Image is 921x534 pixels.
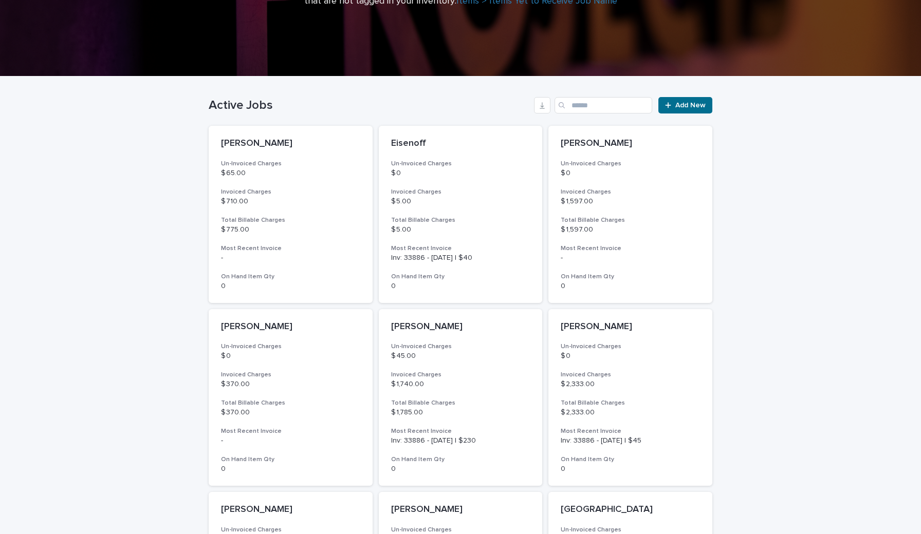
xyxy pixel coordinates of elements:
[221,273,360,281] h3: On Hand Item Qty
[555,97,652,113] input: Search
[561,352,700,360] p: $ 0
[391,504,530,516] p: [PERSON_NAME]
[391,455,530,464] h3: On Hand Item Qty
[221,342,360,351] h3: Un-Invoiced Charges
[391,282,530,291] p: 0
[561,138,700,149] p: [PERSON_NAME]
[221,380,360,389] p: $ 370.00
[221,216,360,224] h3: Total Billable Charges
[561,216,700,224] h3: Total Billable Charges
[209,126,373,303] a: [PERSON_NAME]Un-Invoiced Charges$ 65.00Invoiced Charges$ 710.00Total Billable Charges$ 775.00Most...
[221,427,360,435] h3: Most Recent Invoice
[221,436,360,445] p: -
[391,160,530,168] h3: Un-Invoiced Charges
[221,408,360,417] p: $ 370.00
[391,465,530,473] p: 0
[391,342,530,351] h3: Un-Invoiced Charges
[391,380,530,389] p: $ 1,740.00
[391,321,530,333] p: [PERSON_NAME]
[221,188,360,196] h3: Invoiced Charges
[391,197,530,206] p: $ 5.00
[391,352,530,360] p: $ 45.00
[221,225,360,234] p: $ 775.00
[221,504,360,516] p: [PERSON_NAME]
[391,216,530,224] h3: Total Billable Charges
[561,504,700,516] p: [GEOGRAPHIC_DATA]
[221,455,360,464] h3: On Hand Item Qty
[221,138,360,149] p: [PERSON_NAME]
[391,526,530,534] h3: Un-Invoiced Charges
[391,244,530,253] h3: Most Recent Invoice
[221,244,360,253] h3: Most Recent Invoice
[221,465,360,473] p: 0
[561,282,700,291] p: 0
[221,526,360,534] h3: Un-Invoiced Charges
[391,138,530,149] p: Eisenoff
[561,455,700,464] h3: On Hand Item Qty
[561,436,700,445] p: Inv: 33886 - [DATE] | $45
[561,371,700,379] h3: Invoiced Charges
[675,102,706,109] span: Add New
[561,408,700,417] p: $ 2,333.00
[391,399,530,407] h3: Total Billable Charges
[658,97,712,113] a: Add New
[561,225,700,234] p: $ 1,597.00
[391,371,530,379] h3: Invoiced Charges
[561,244,700,253] h3: Most Recent Invoice
[561,465,700,473] p: 0
[221,352,360,360] p: $ 0
[391,427,530,435] h3: Most Recent Invoice
[561,160,700,168] h3: Un-Invoiced Charges
[221,321,360,333] p: [PERSON_NAME]
[221,169,360,178] p: $ 65.00
[391,225,530,234] p: $ 5.00
[561,399,700,407] h3: Total Billable Charges
[561,188,700,196] h3: Invoiced Charges
[391,436,530,445] p: Inv: 33886 - [DATE] | $230
[561,321,700,333] p: [PERSON_NAME]
[221,160,360,168] h3: Un-Invoiced Charges
[561,342,700,351] h3: Un-Invoiced Charges
[379,126,543,303] a: EisenoffUn-Invoiced Charges$ 0Invoiced Charges$ 5.00Total Billable Charges$ 5.00Most Recent Invoi...
[548,126,712,303] a: [PERSON_NAME]Un-Invoiced Charges$ 0Invoiced Charges$ 1,597.00Total Billable Charges$ 1,597.00Most...
[561,254,700,262] p: -
[209,309,373,486] a: [PERSON_NAME]Un-Invoiced Charges$ 0Invoiced Charges$ 370.00Total Billable Charges$ 370.00Most Rec...
[379,309,543,486] a: [PERSON_NAME]Un-Invoiced Charges$ 45.00Invoiced Charges$ 1,740.00Total Billable Charges$ 1,785.00...
[561,427,700,435] h3: Most Recent Invoice
[209,98,530,113] h1: Active Jobs
[391,408,530,417] p: $ 1,785.00
[221,371,360,379] h3: Invoiced Charges
[561,526,700,534] h3: Un-Invoiced Charges
[561,273,700,281] h3: On Hand Item Qty
[391,188,530,196] h3: Invoiced Charges
[561,169,700,178] p: $ 0
[391,254,530,262] p: Inv: 33886 - [DATE] | $40
[391,273,530,281] h3: On Hand Item Qty
[221,282,360,291] p: 0
[561,380,700,389] p: $ 2,333.00
[221,254,360,262] p: -
[221,197,360,206] p: $ 710.00
[391,169,530,178] p: $ 0
[221,399,360,407] h3: Total Billable Charges
[548,309,712,486] a: [PERSON_NAME]Un-Invoiced Charges$ 0Invoiced Charges$ 2,333.00Total Billable Charges$ 2,333.00Most...
[561,197,700,206] p: $ 1,597.00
